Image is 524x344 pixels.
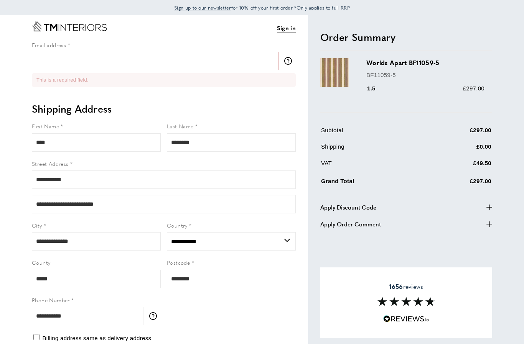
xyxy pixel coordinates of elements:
[425,142,492,157] td: £0.00
[32,102,296,116] h2: Shipping Address
[320,220,381,229] span: Apply Order Comment
[383,315,429,323] img: Reviews.io 5 stars
[425,159,492,174] td: £49.50
[321,126,424,141] td: Subtotal
[167,259,190,266] span: Postcode
[32,259,50,266] span: County
[36,76,291,84] li: This is a required field.
[321,159,424,174] td: VAT
[174,4,350,11] span: for 10% off your first order *Only applies to full RRP
[366,84,386,93] div: 1.5
[32,41,66,49] span: Email address
[320,203,376,212] span: Apply Discount Code
[463,85,484,92] span: £297.00
[167,122,194,130] span: Last Name
[425,175,492,192] td: £297.00
[32,221,42,229] span: City
[284,57,296,65] button: More information
[377,297,435,306] img: Reviews section
[32,296,70,304] span: Phone Number
[320,30,492,44] h2: Order Summary
[174,4,231,11] a: Sign up to our newsletter
[32,21,107,31] a: Go to Home page
[389,282,403,291] strong: 1656
[277,23,296,33] a: Sign in
[33,334,40,340] input: Billing address same as delivery address
[321,142,424,157] td: Shipping
[42,335,151,341] span: Billing address same as delivery address
[321,175,424,192] td: Grand Total
[389,283,423,290] span: reviews
[366,70,484,80] p: BF11059-5
[366,58,484,67] h3: Worlds Apart BF11059-5
[320,58,349,87] img: Worlds Apart BF11059-5
[149,312,161,320] button: More information
[167,221,188,229] span: Country
[425,126,492,141] td: £297.00
[32,160,69,167] span: Street Address
[32,122,59,130] span: First Name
